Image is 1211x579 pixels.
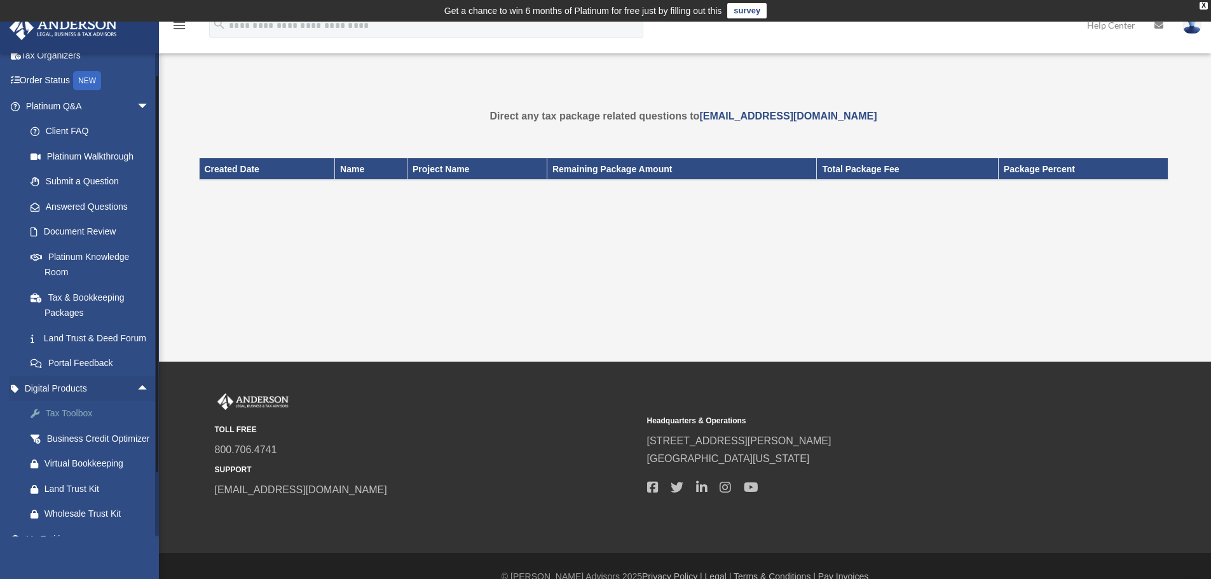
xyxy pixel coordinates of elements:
[18,325,168,351] a: Land Trust & Deed Forum
[172,18,187,33] i: menu
[444,3,722,18] div: Get a chance to win 6 months of Platinum for free just by filling out this
[18,426,168,451] a: Business Credit Optimizer
[5,17,1206,28] div: Sort New > Old
[18,144,168,169] a: Platinum Walkthrough
[9,68,168,94] a: Order StatusNEW
[18,401,168,426] a: Tax Toolbox
[18,501,168,527] a: Wholesale Trust Kit
[18,219,168,245] a: Document Review
[44,481,153,497] div: Land Trust Kit
[44,506,153,522] div: Wholesale Trust Kit
[137,526,162,552] span: arrow_drop_down
[44,431,153,447] div: Business Credit Optimizer
[18,119,168,144] a: Client FAQ
[5,5,1206,17] div: Sort A > Z
[18,244,168,285] a: Platinum Knowledge Room
[73,71,101,90] div: NEW
[44,456,153,472] div: Virtual Bookkeeping
[18,476,168,501] a: Land Trust Kit
[18,169,168,194] a: Submit a Question
[9,526,168,552] a: My Entitiesarrow_drop_down
[5,39,1206,51] div: Delete
[18,285,162,325] a: Tax & Bookkeeping Packages
[137,376,162,402] span: arrow_drop_up
[1200,2,1208,10] div: close
[212,17,226,31] i: search
[9,43,168,68] a: Tax Organizers
[137,93,162,119] span: arrow_drop_down
[9,376,168,401] a: Digital Productsarrow_drop_up
[9,93,168,119] a: Platinum Q&Aarrow_drop_down
[5,28,1206,39] div: Move To ...
[6,15,121,40] img: Anderson Advisors Platinum Portal
[5,62,1206,74] div: Sign out
[1182,16,1201,34] img: User Pic
[5,51,1206,62] div: Options
[5,74,1206,85] div: Rename
[18,451,168,477] a: Virtual Bookkeeping
[18,351,168,376] a: Portal Feedback
[172,22,187,33] a: menu
[727,3,767,18] a: survey
[5,85,1206,97] div: Move To ...
[18,194,168,219] a: Answered Questions
[44,405,153,421] div: Tax Toolbox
